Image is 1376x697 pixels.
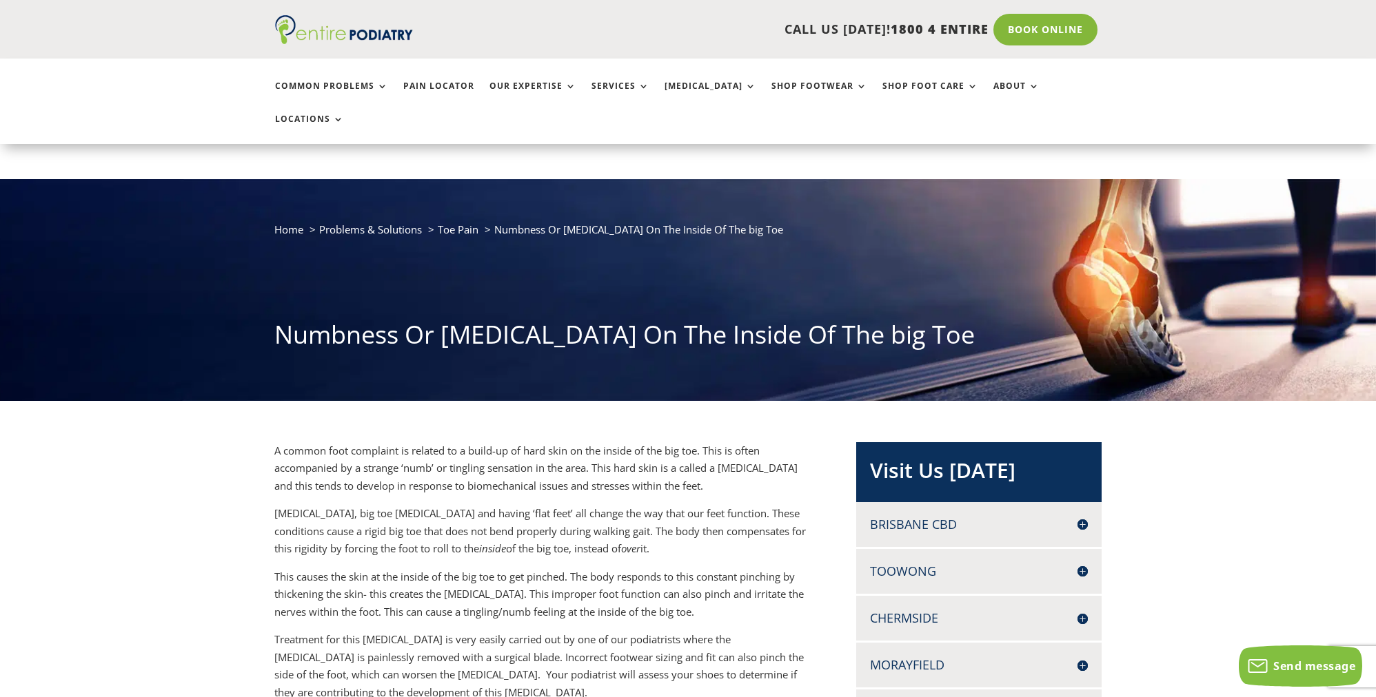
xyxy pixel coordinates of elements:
a: Services [591,81,649,111]
h4: Morayfield [870,656,1088,674]
span: Numbness Or [MEDICAL_DATA] On The Inside Of The big Toe [494,222,783,236]
a: About [993,81,1040,111]
h4: Chermside [870,610,1088,627]
h4: Toowong [870,563,1088,580]
i: over [621,541,640,555]
a: [MEDICAL_DATA] [665,81,756,111]
a: Home [274,222,303,236]
button: Send message [1239,645,1362,687]
span: Send message [1273,658,1355,674]
p: This causes the skin at the inside of the big toe to get pinched. The body responds to this const... [274,568,811,632]
img: logo (1) [275,15,413,44]
a: Entire Podiatry [275,33,413,47]
h4: Brisbane CBD [870,516,1088,533]
a: Book Online [993,14,1097,45]
a: Locations [275,114,344,144]
a: Toe Pain [438,222,478,236]
a: Our Expertise [489,81,576,111]
a: Shop Foot Care [882,81,978,111]
h1: Numbness Or [MEDICAL_DATA] On The Inside Of The big Toe [274,318,1102,359]
p: CALL US [DATE]! [466,21,989,39]
nav: breadcrumb [274,220,1102,249]
i: inside [479,541,506,555]
span: 1800 4 ENTIRE [891,21,989,37]
a: Pain Locator [403,81,474,111]
p: [MEDICAL_DATA], big toe [MEDICAL_DATA] and having ‘flat feet’ all change the way that our feet fu... [274,505,811,568]
h2: Visit Us [DATE] [870,456,1088,492]
a: Problems & Solutions [319,222,422,236]
p: A common foot complaint is related to a build-up of hard skin on the inside of the big toe. This ... [274,442,811,506]
a: Shop Footwear [771,81,867,111]
a: Common Problems [275,81,388,111]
